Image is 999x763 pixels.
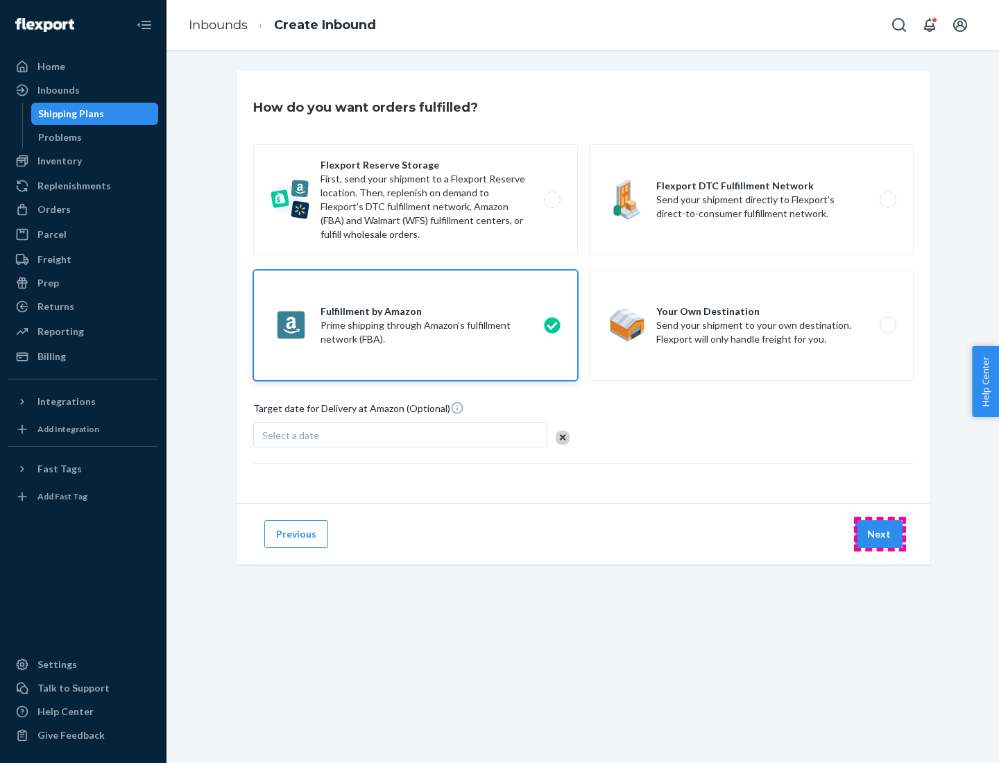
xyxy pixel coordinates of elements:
[946,11,974,39] button: Open account menu
[37,300,74,314] div: Returns
[37,60,65,74] div: Home
[37,252,71,266] div: Freight
[855,520,903,548] button: Next
[130,11,158,39] button: Close Navigation
[37,154,82,168] div: Inventory
[253,98,478,117] h3: How do you want orders fulfilled?
[31,126,159,148] a: Problems
[8,486,158,508] a: Add Fast Tag
[37,203,71,216] div: Orders
[37,83,80,97] div: Inbounds
[37,658,77,671] div: Settings
[8,248,158,271] a: Freight
[885,11,913,39] button: Open Search Box
[8,701,158,723] a: Help Center
[8,55,158,78] a: Home
[916,11,943,39] button: Open notifications
[37,462,82,476] div: Fast Tags
[8,677,158,699] a: Talk to Support
[253,401,464,421] span: Target date for Delivery at Amazon (Optional)
[37,350,66,363] div: Billing
[8,320,158,343] a: Reporting
[37,179,111,193] div: Replenishments
[31,103,159,125] a: Shipping Plans
[37,395,96,409] div: Integrations
[8,79,158,101] a: Inbounds
[8,724,158,746] button: Give Feedback
[37,325,84,338] div: Reporting
[8,345,158,368] a: Billing
[8,150,158,172] a: Inventory
[37,681,110,695] div: Talk to Support
[8,295,158,318] a: Returns
[262,429,319,441] span: Select a date
[38,107,104,121] div: Shipping Plans
[37,423,99,435] div: Add Integration
[8,418,158,440] a: Add Integration
[8,653,158,676] a: Settings
[8,458,158,480] button: Fast Tags
[37,490,87,502] div: Add Fast Tag
[37,228,67,241] div: Parcel
[37,276,59,290] div: Prep
[8,198,158,221] a: Orders
[37,705,94,719] div: Help Center
[264,520,328,548] button: Previous
[972,346,999,417] button: Help Center
[38,130,82,144] div: Problems
[8,223,158,246] a: Parcel
[8,175,158,197] a: Replenishments
[8,272,158,294] a: Prep
[8,391,158,413] button: Integrations
[189,17,248,33] a: Inbounds
[15,18,74,32] img: Flexport logo
[274,17,376,33] a: Create Inbound
[37,728,105,742] div: Give Feedback
[178,5,387,46] ol: breadcrumbs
